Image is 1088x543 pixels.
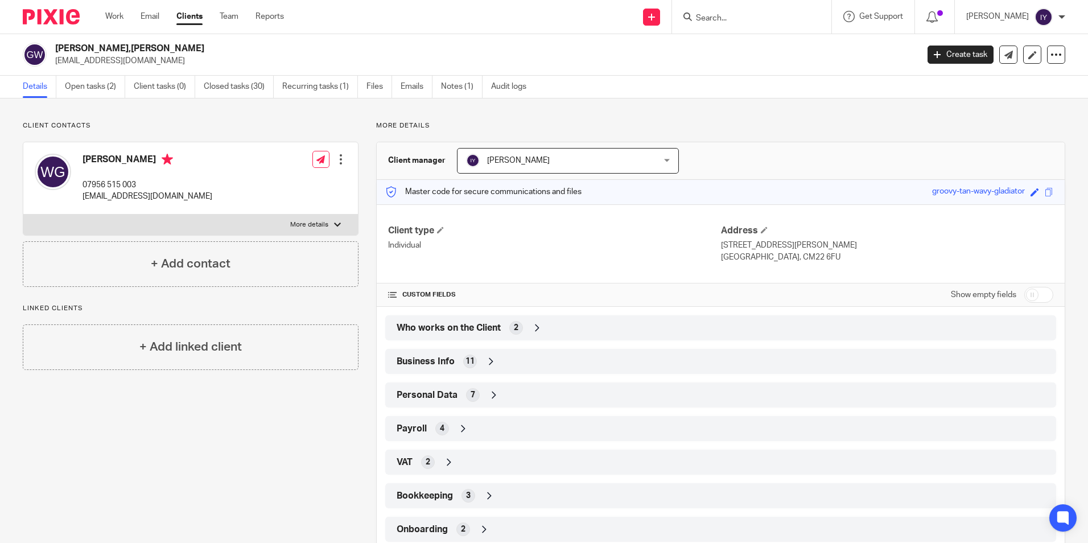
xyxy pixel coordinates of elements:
a: Recurring tasks (1) [282,76,358,98]
a: Audit logs [491,76,535,98]
span: 2 [426,456,430,468]
span: [PERSON_NAME] [487,157,550,164]
span: Payroll [397,423,427,435]
a: Create task [928,46,994,64]
p: [PERSON_NAME] [966,11,1029,22]
a: Team [220,11,238,22]
h4: + Add contact [151,255,230,273]
p: 07956 515 003 [83,179,212,191]
img: svg%3E [23,43,47,67]
a: Work [105,11,123,22]
a: Open tasks (2) [65,76,125,98]
span: Onboarding [397,524,448,536]
a: Clients [176,11,203,22]
p: Master code for secure communications and files [385,186,582,198]
span: Business Info [397,356,455,368]
a: Closed tasks (30) [204,76,274,98]
p: [STREET_ADDRESS][PERSON_NAME] [721,240,1053,251]
img: svg%3E [35,154,71,190]
img: Pixie [23,9,80,24]
h2: [PERSON_NAME],[PERSON_NAME] [55,43,739,55]
p: More details [290,220,328,229]
a: Notes (1) [441,76,483,98]
p: Linked clients [23,304,358,313]
span: Bookkeeping [397,490,453,502]
h4: Address [721,225,1053,237]
span: 3 [466,490,471,501]
label: Show empty fields [951,289,1016,301]
p: More details [376,121,1065,130]
img: svg%3E [1035,8,1053,26]
span: Personal Data [397,389,458,401]
p: [GEOGRAPHIC_DATA], CM22 6FU [721,252,1053,263]
a: Client tasks (0) [134,76,195,98]
a: Reports [255,11,284,22]
span: Who works on the Client [397,322,501,334]
a: Email [141,11,159,22]
h4: + Add linked client [139,338,242,356]
img: svg%3E [466,154,480,167]
input: Search [695,14,797,24]
h4: CUSTOM FIELDS [388,290,720,299]
span: 4 [440,423,444,434]
p: Client contacts [23,121,358,130]
span: 7 [471,389,475,401]
span: Get Support [859,13,903,20]
span: 2 [461,524,465,535]
div: groovy-tan-wavy-gladiator [932,186,1025,199]
a: Emails [401,76,432,98]
span: 11 [465,356,475,367]
p: [EMAIL_ADDRESS][DOMAIN_NAME] [83,191,212,202]
span: VAT [397,456,413,468]
i: Primary [162,154,173,165]
span: 2 [514,322,518,334]
h3: Client manager [388,155,446,166]
a: Details [23,76,56,98]
h4: [PERSON_NAME] [83,154,212,168]
p: Individual [388,240,720,251]
a: Files [366,76,392,98]
h4: Client type [388,225,720,237]
p: [EMAIL_ADDRESS][DOMAIN_NAME] [55,55,910,67]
